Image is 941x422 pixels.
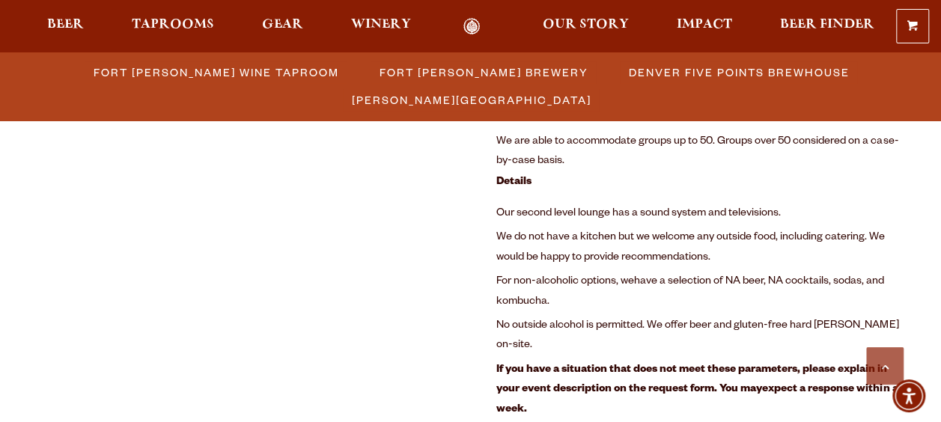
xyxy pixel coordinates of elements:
span: Our Story [543,19,629,31]
a: Fort [PERSON_NAME] Brewery [371,61,596,83]
span: Our second level lounge has a sound system and televisions. [496,208,781,220]
strong: Details [496,177,532,189]
span: [PERSON_NAME][GEOGRAPHIC_DATA] [352,89,591,111]
span: Gear [262,19,303,31]
a: Odell Home [444,18,500,35]
span: Impact [677,19,732,31]
a: Gear [252,18,313,35]
a: Impact [667,18,742,35]
span: We do not have a kitchen but we welcome any outside food, including catering. We would be happy t... [496,232,885,263]
a: Beer Finder [770,18,884,35]
span: Beer [47,19,84,31]
a: Taprooms [122,18,224,35]
span: Fort [PERSON_NAME] Brewery [380,61,588,83]
a: Beer [37,18,94,35]
span: Denver Five Points Brewhouse [629,61,850,83]
span: Winery [351,19,411,31]
a: Denver Five Points Brewhouse [620,61,857,83]
span: We are able to accommodate groups up to 50. Groups over 50 considered on a case-by-case basis. [496,136,898,168]
a: Winery [341,18,421,35]
span: Taprooms [132,19,214,31]
a: Fort [PERSON_NAME] Wine Taproom [85,61,347,83]
b: expect a response within a week. [496,384,898,415]
a: Our Story [533,18,639,35]
span: Beer Finder [780,19,874,31]
a: Scroll to top [866,347,904,385]
span: Fort [PERSON_NAME] Wine Taproom [94,61,339,83]
span: For non-alcoholic options, we [496,276,634,288]
a: [PERSON_NAME][GEOGRAPHIC_DATA] [343,89,599,111]
span: have a selection of NA beer, NA cocktails, sodas, and kombucha. [496,276,884,308]
div: Accessibility Menu [892,379,925,412]
b: If you have a situation that does not meet these parameters, please explain in your event descrip... [496,364,887,396]
span: No outside alcohol is permitted. We offer beer and gluten-free hard [PERSON_NAME] on-site. [496,320,898,352]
